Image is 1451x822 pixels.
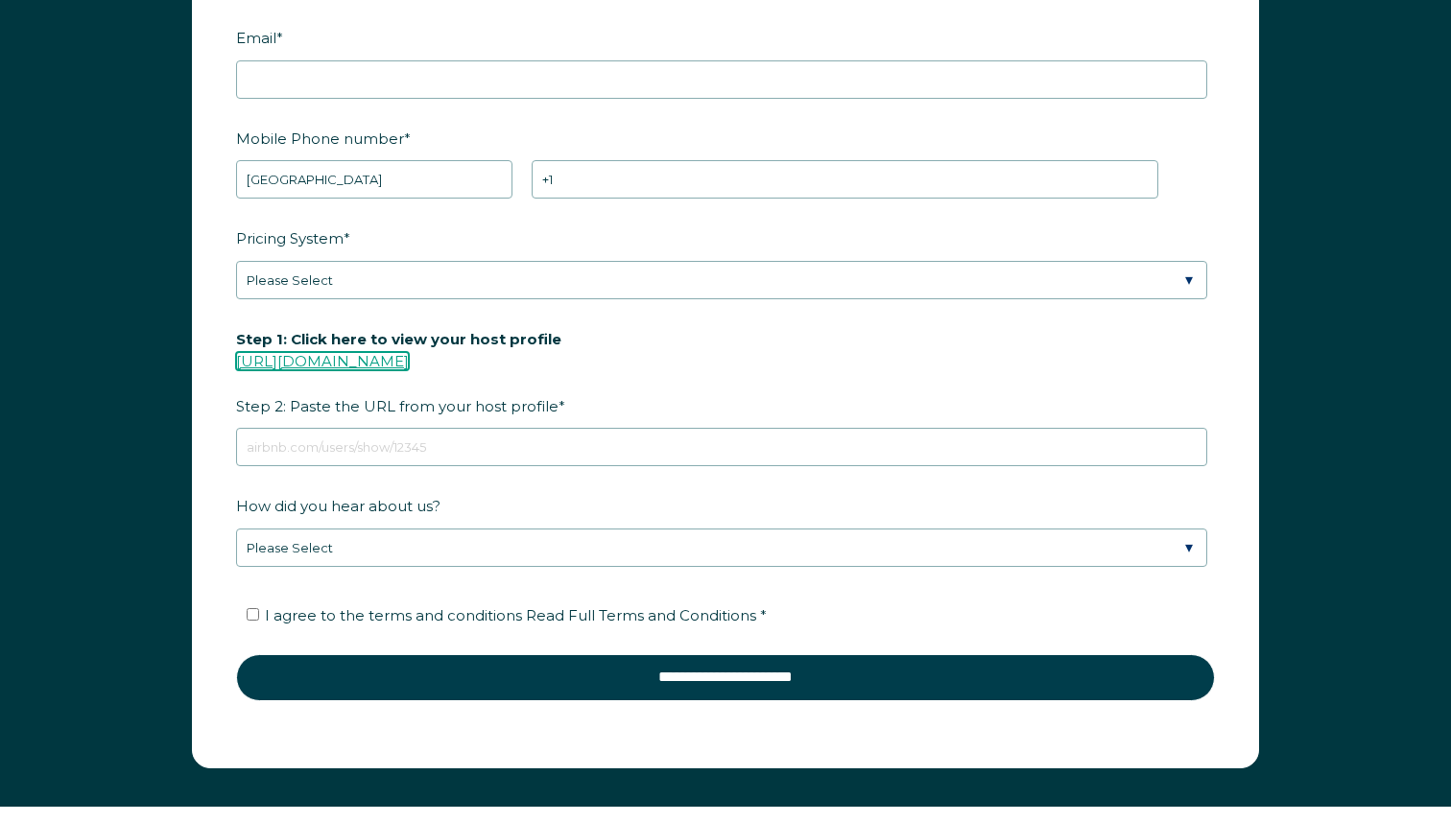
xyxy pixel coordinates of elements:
[247,608,259,621] input: I agree to the terms and conditions Read Full Terms and Conditions *
[236,352,409,370] a: [URL][DOMAIN_NAME]
[236,428,1207,466] input: airbnb.com/users/show/12345
[236,324,561,421] span: Step 2: Paste the URL from your host profile
[236,491,440,521] span: How did you hear about us?
[236,23,276,53] span: Email
[522,606,760,624] a: Read Full Terms and Conditions
[236,124,404,153] span: Mobile Phone number
[526,606,756,624] span: Read Full Terms and Conditions
[236,223,344,253] span: Pricing System
[236,324,561,354] span: Step 1: Click here to view your host profile
[265,606,767,624] span: I agree to the terms and conditions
